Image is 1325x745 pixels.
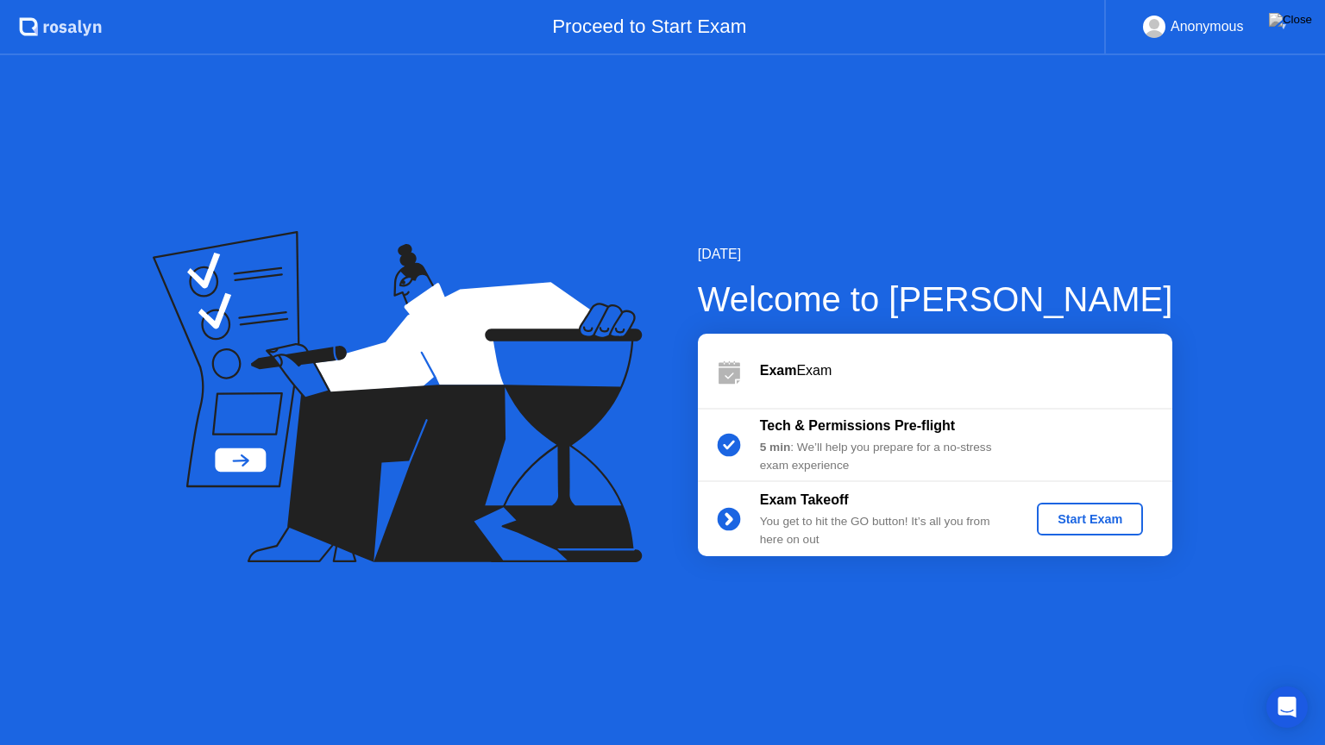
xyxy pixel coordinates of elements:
b: 5 min [760,441,791,454]
div: : We’ll help you prepare for a no-stress exam experience [760,439,1008,474]
div: You get to hit the GO button! It’s all you from here on out [760,513,1008,548]
b: Exam [760,363,797,378]
div: Welcome to [PERSON_NAME] [698,273,1173,325]
b: Tech & Permissions Pre-flight [760,418,955,433]
div: Exam [760,360,1172,381]
div: Start Exam [1044,512,1136,526]
div: Anonymous [1171,16,1244,38]
div: [DATE] [698,244,1173,265]
div: Open Intercom Messenger [1266,686,1308,728]
img: Close [1269,13,1312,27]
b: Exam Takeoff [760,492,849,507]
button: Start Exam [1037,503,1143,535]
